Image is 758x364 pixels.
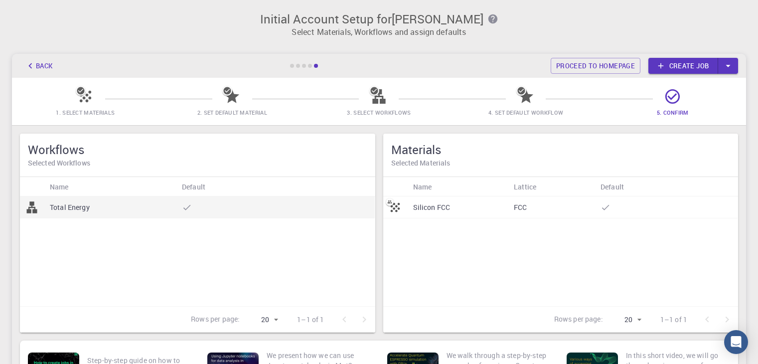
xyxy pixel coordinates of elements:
div: Icon [20,177,45,196]
span: 2. Set Default Material [197,109,267,116]
div: 20 [607,313,644,327]
div: Default [182,177,205,196]
div: Icon [383,177,408,196]
p: FCC [514,202,527,212]
p: 1–1 of 1 [297,315,324,325]
div: Name [50,177,69,196]
h5: Workflows [28,142,367,158]
div: Lattice [509,177,596,196]
div: Default [177,177,293,196]
button: Back [20,58,58,74]
p: 1–1 of 1 [660,315,687,325]
h3: Initial Account Setup for [PERSON_NAME] [18,12,740,26]
h6: Selected Workflows [28,158,367,169]
p: Rows per page: [191,314,240,326]
p: Select Materials, Workflows and assign defaults [18,26,740,38]
div: Name [45,177,177,196]
span: 5. Confirm [657,109,689,116]
p: Silicon FCC [413,202,451,212]
div: Open Intercom Messenger [724,330,748,354]
div: Name [413,177,432,196]
div: Default [596,177,684,196]
span: 3. Select Workflows [347,109,411,116]
h5: Materials [391,142,731,158]
a: Proceed to homepage [551,58,640,74]
p: Total Energy [50,202,90,212]
div: Name [408,177,509,196]
span: 1. Select Materials [56,109,115,116]
h6: Selected Materials [391,158,731,169]
p: Rows per page: [554,314,603,326]
div: 20 [244,313,281,327]
div: Default [601,177,624,196]
div: Lattice [514,177,536,196]
a: Create job [648,58,718,74]
span: 4. Set Default Workflow [488,109,563,116]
